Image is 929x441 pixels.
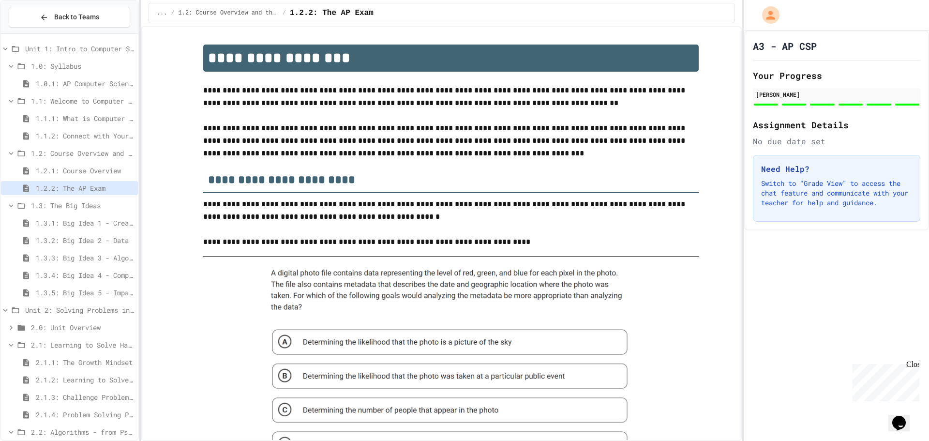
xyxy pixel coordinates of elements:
span: 1.2.1: Course Overview [36,166,134,176]
span: 2.0: Unit Overview [31,322,134,333]
span: 2.1.4: Problem Solving Practice [36,410,134,420]
span: 1.2: Course Overview and the AP Exam [179,9,279,17]
span: 1.3.1: Big Idea 1 - Creative Development [36,218,134,228]
span: 1.2: Course Overview and the AP Exam [31,148,134,158]
span: 1.1.2: Connect with Your World [36,131,134,141]
span: Back to Teams [54,12,99,22]
h1: A3 - AP CSP [753,39,817,53]
span: 2.1.2: Learning to Solve Hard Problems [36,375,134,385]
h2: Your Progress [753,69,920,82]
span: 1.1: Welcome to Computer Science [31,96,134,106]
button: Back to Teams [9,7,130,28]
span: / [171,9,174,17]
span: 2.2: Algorithms - from Pseudocode to Flowcharts [31,427,134,437]
span: ... [157,9,167,17]
span: 1.0: Syllabus [31,61,134,71]
span: 1.3.2: Big Idea 2 - Data [36,235,134,245]
span: Unit 2: Solving Problems in Computer Science [25,305,134,315]
h2: Assignment Details [753,118,920,132]
span: 1.0.1: AP Computer Science Principles in Python Course Syllabus [36,78,134,89]
span: 2.1.3: Challenge Problem - The Bridge [36,392,134,402]
span: 1.3.5: Big Idea 5 - Impact of Computing [36,288,134,298]
span: 1.3: The Big Ideas [31,200,134,211]
iframe: chat widget [888,402,919,431]
span: 1.3.4: Big Idea 4 - Computing Systems and Networks [36,270,134,280]
iframe: chat widget [849,360,919,401]
span: 1.2.2: The AP Exam [290,7,374,19]
span: 1.2.2: The AP Exam [36,183,134,193]
div: My Account [752,4,782,26]
span: / [283,9,286,17]
span: 1.3.3: Big Idea 3 - Algorithms and Programming [36,253,134,263]
p: Switch to "Grade View" to access the chat feature and communicate with your teacher for help and ... [761,179,912,208]
span: 1.1.1: What is Computer Science? [36,113,134,123]
div: [PERSON_NAME] [756,90,917,99]
div: No due date set [753,136,920,147]
h3: Need Help? [761,163,912,175]
span: 2.1.1: The Growth Mindset [36,357,134,367]
span: 2.1: Learning to Solve Hard Problems [31,340,134,350]
div: Chat with us now!Close [4,4,67,61]
span: Unit 1: Intro to Computer Science [25,44,134,54]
